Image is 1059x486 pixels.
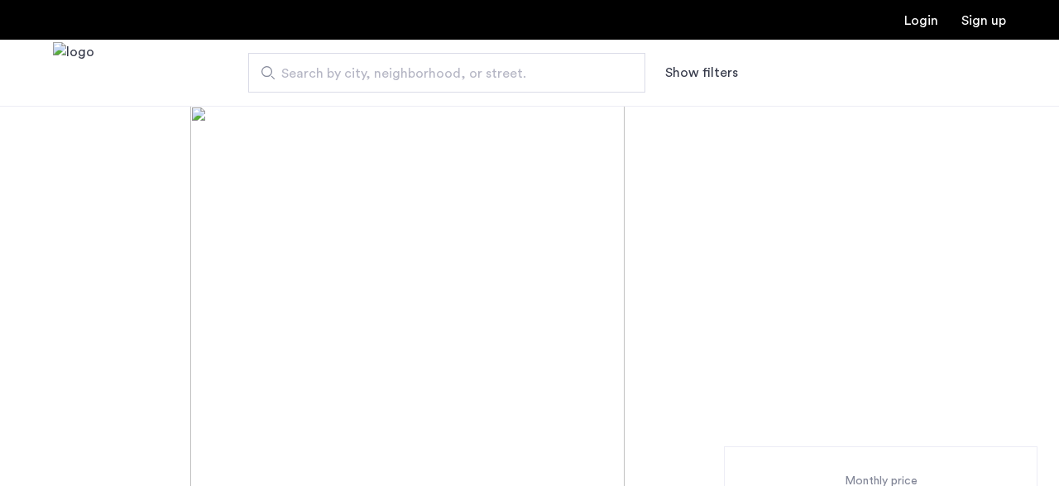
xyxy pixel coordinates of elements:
img: logo [53,42,94,104]
a: Cazamio Logo [53,42,94,104]
input: Apartment Search [248,53,645,93]
button: Show or hide filters [665,63,738,83]
a: Login [904,14,938,27]
span: Search by city, neighborhood, or street. [281,64,599,83]
a: Registration [961,14,1006,27]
